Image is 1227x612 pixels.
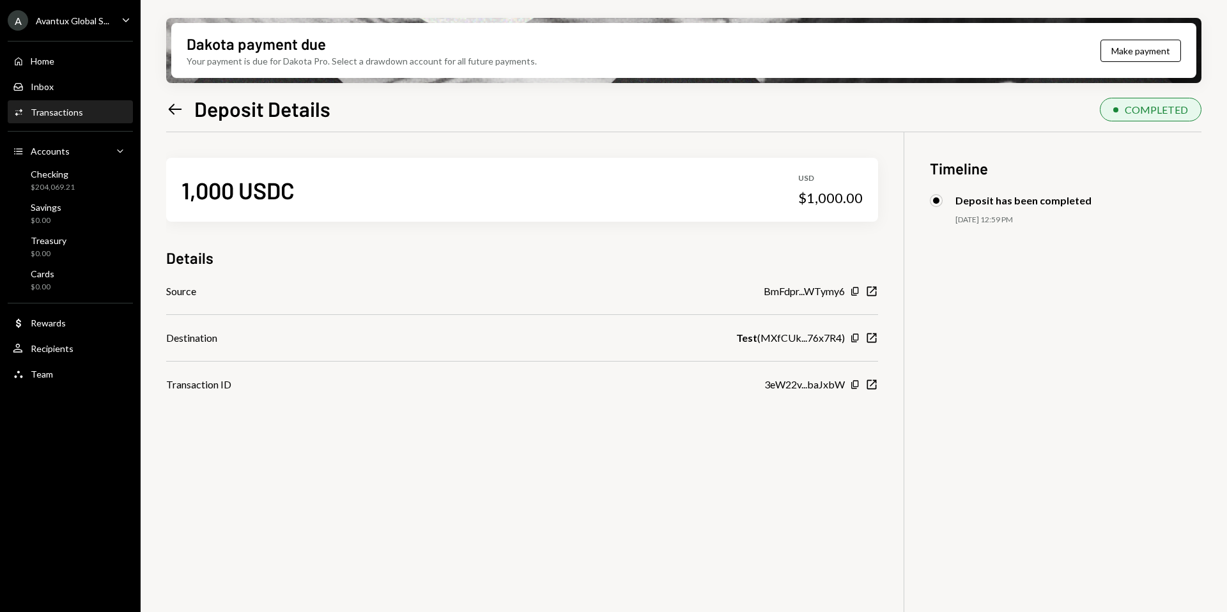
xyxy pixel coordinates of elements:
div: Your payment is due for Dakota Pro. Select a drawdown account for all future payments. [187,54,537,68]
a: Transactions [8,100,133,123]
div: Inbox [31,81,54,92]
div: BmFdpr...WTymy6 [764,284,845,299]
b: Test [736,330,757,346]
a: Savings$0.00 [8,198,133,229]
div: Dakota payment due [187,33,326,54]
div: 1,000 USDC [181,176,295,204]
a: Treasury$0.00 [8,231,133,262]
a: Checking$204,069.21 [8,165,133,195]
div: Checking [31,169,75,180]
div: $0.00 [31,249,66,259]
h3: Details [166,247,213,268]
div: Home [31,56,54,66]
h3: Timeline [930,158,1201,179]
div: Destination [166,330,217,346]
div: Recipients [31,343,73,354]
div: Transactions [31,107,83,118]
a: Accounts [8,139,133,162]
div: Deposit has been completed [955,194,1092,206]
div: $0.00 [31,215,61,226]
a: Team [8,362,133,385]
div: Avantux Global S... [36,15,109,26]
div: [DATE] 12:59 PM [955,215,1201,226]
div: Transaction ID [166,377,231,392]
a: Rewards [8,311,133,334]
a: Cards$0.00 [8,264,133,295]
div: USD [798,173,863,184]
div: ( MXfCUk...76x7R4 ) [736,330,845,346]
div: Source [166,284,196,299]
h1: Deposit Details [194,96,330,121]
div: $204,069.21 [31,182,75,193]
div: Rewards [31,317,66,328]
div: Accounts [31,146,70,157]
div: Treasury [31,235,66,246]
div: COMPLETED [1125,103,1188,116]
div: A [8,10,28,31]
a: Inbox [8,75,133,98]
div: $1,000.00 [798,189,863,207]
button: Make payment [1100,40,1181,62]
a: Home [8,49,133,72]
div: $0.00 [31,282,54,293]
div: Cards [31,268,54,279]
div: Savings [31,202,61,213]
div: Team [31,369,53,379]
a: Recipients [8,337,133,360]
div: 3eW22v...baJxbW [764,377,845,392]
